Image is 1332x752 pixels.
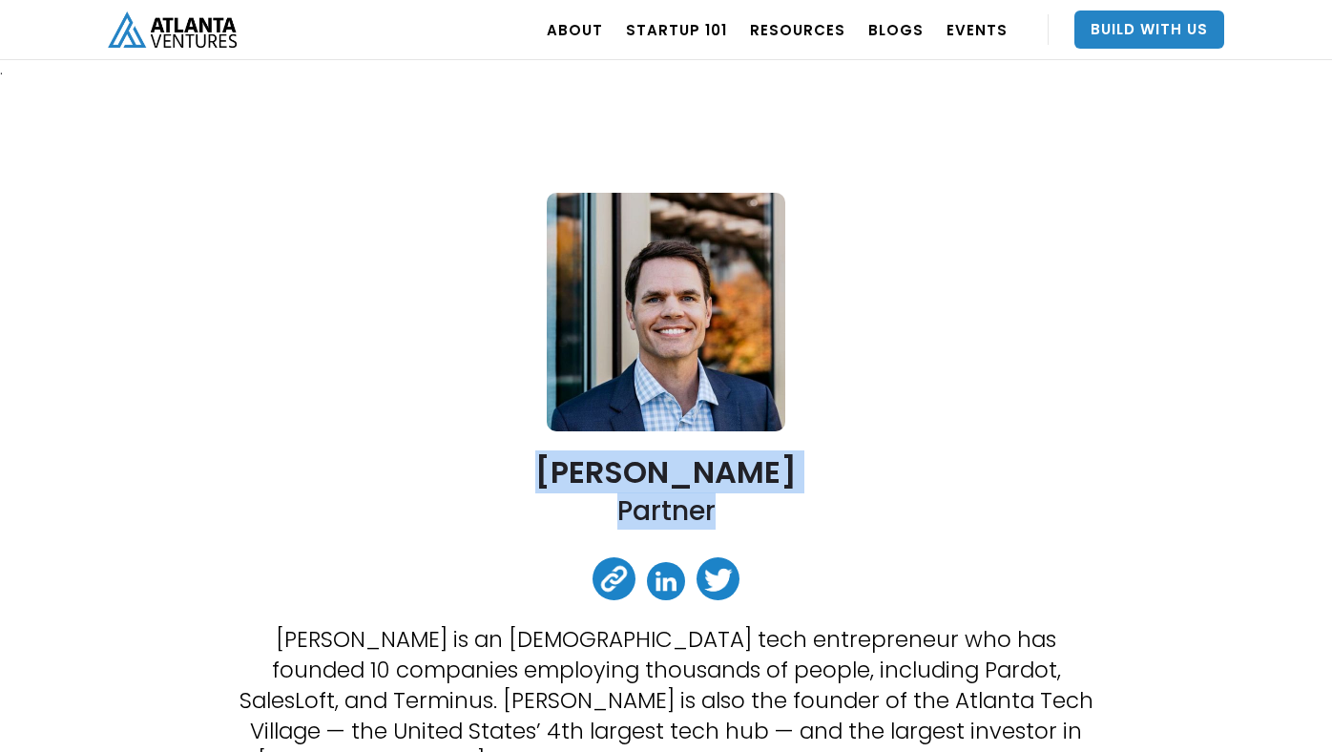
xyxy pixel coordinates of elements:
a: BLOGS [868,3,924,56]
h2: Partner [617,493,716,529]
a: Startup 101 [626,3,727,56]
a: RESOURCES [750,3,845,56]
a: ABOUT [547,3,603,56]
a: EVENTS [947,3,1008,56]
a: Build With Us [1074,10,1224,49]
h2: [PERSON_NAME] [535,455,797,489]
